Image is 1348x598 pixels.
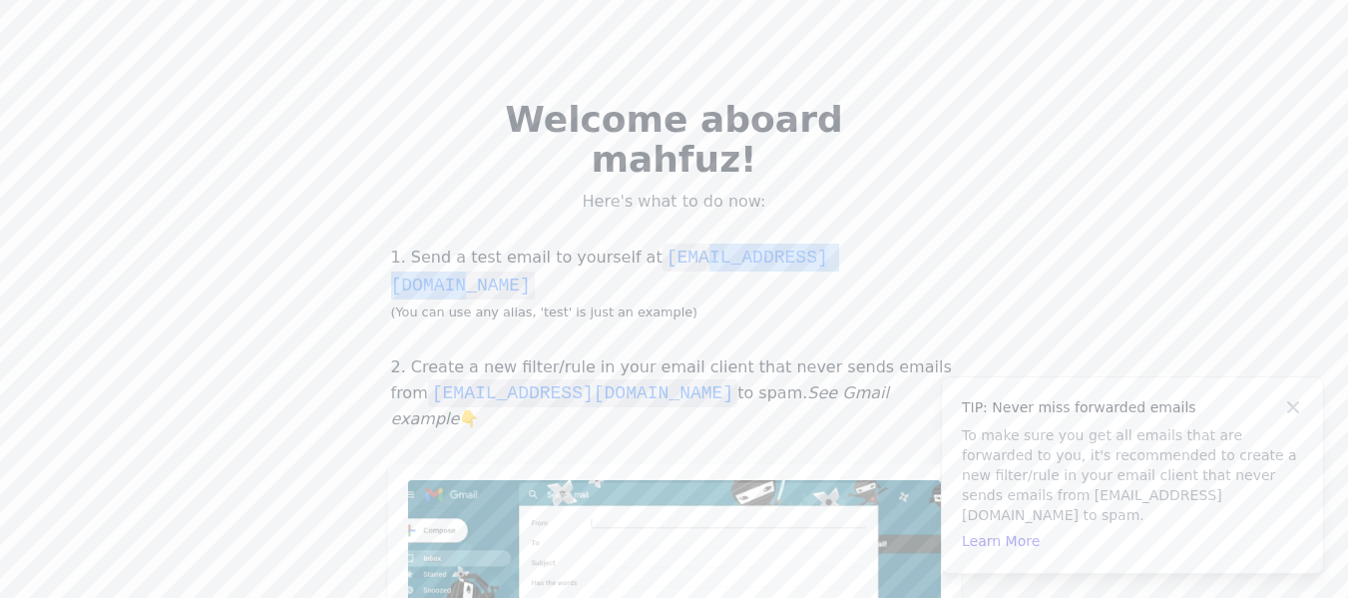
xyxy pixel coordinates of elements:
[428,379,737,407] code: [EMAIL_ADDRESS][DOMAIN_NAME]
[962,533,1040,549] a: Learn More
[387,244,962,323] p: 1. Send a test email to yourself at
[391,304,698,319] small: (You can use any alias, 'test' is just an example)
[451,100,898,180] h2: Welcome aboard mahfuz!
[391,244,828,299] code: [EMAIL_ADDRESS][DOMAIN_NAME]
[962,397,1303,417] h4: TIP: Never miss forwarded emails
[387,355,962,431] p: 2. Create a new filter/rule in your email client that never sends emails from to spam. 👇
[962,425,1303,525] p: To make sure you get all emails that are forwarded to you, it's recommended to create a new filte...
[391,383,889,428] i: See Gmail example
[451,192,898,212] p: Here's what to do now:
